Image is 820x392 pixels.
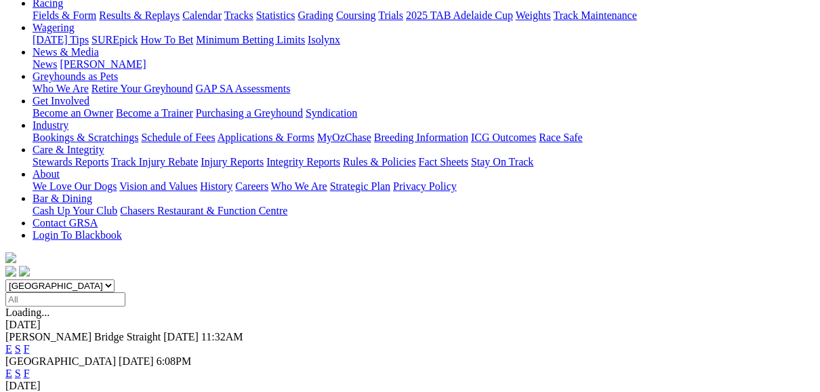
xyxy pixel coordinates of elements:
[271,180,327,192] a: Who We Are
[471,156,533,168] a: Stay On Track
[256,9,295,21] a: Statistics
[266,156,340,168] a: Integrity Reports
[163,331,199,342] span: [DATE]
[200,180,232,192] a: History
[378,9,403,21] a: Trials
[120,205,287,216] a: Chasers Restaurant & Function Centre
[33,168,60,180] a: About
[116,107,193,119] a: Become a Trainer
[91,83,193,94] a: Retire Your Greyhound
[298,9,333,21] a: Grading
[33,156,815,168] div: Care & Integrity
[33,132,138,143] a: Bookings & Scratchings
[196,83,291,94] a: GAP SA Assessments
[218,132,314,143] a: Applications & Forms
[33,9,96,21] a: Fields & Form
[33,22,75,33] a: Wagering
[471,132,536,143] a: ICG Outcomes
[60,58,146,70] a: [PERSON_NAME]
[5,368,12,379] a: E
[5,319,815,331] div: [DATE]
[24,368,30,379] a: F
[5,355,116,367] span: [GEOGRAPHIC_DATA]
[5,380,815,392] div: [DATE]
[201,331,243,342] span: 11:32AM
[235,180,268,192] a: Careers
[33,144,104,155] a: Care & Integrity
[539,132,582,143] a: Race Safe
[406,9,513,21] a: 2025 TAB Adelaide Cup
[308,34,340,45] a: Isolynx
[91,34,138,45] a: SUREpick
[306,107,357,119] a: Syndication
[330,180,390,192] a: Strategic Plan
[201,156,264,168] a: Injury Reports
[343,156,416,168] a: Rules & Policies
[196,107,303,119] a: Purchasing a Greyhound
[99,9,180,21] a: Results & Replays
[5,292,125,307] input: Select date
[5,307,49,318] span: Loading...
[224,9,253,21] a: Tracks
[33,180,117,192] a: We Love Our Dogs
[33,83,815,95] div: Greyhounds as Pets
[33,229,122,241] a: Login To Blackbook
[374,132,468,143] a: Breeding Information
[111,156,198,168] a: Track Injury Rebate
[119,180,197,192] a: Vision and Values
[554,9,637,21] a: Track Maintenance
[336,9,376,21] a: Coursing
[119,355,154,367] span: [DATE]
[33,132,815,144] div: Industry
[5,343,12,355] a: E
[24,343,30,355] a: F
[419,156,468,168] a: Fact Sheets
[33,95,89,106] a: Get Involved
[33,205,815,217] div: Bar & Dining
[15,368,21,379] a: S
[317,132,371,143] a: MyOzChase
[33,46,99,58] a: News & Media
[196,34,305,45] a: Minimum Betting Limits
[33,193,92,204] a: Bar & Dining
[141,132,215,143] a: Schedule of Fees
[157,355,192,367] span: 6:08PM
[393,180,457,192] a: Privacy Policy
[15,343,21,355] a: S
[33,107,113,119] a: Become an Owner
[141,34,194,45] a: How To Bet
[33,107,815,119] div: Get Involved
[33,217,98,229] a: Contact GRSA
[33,119,68,131] a: Industry
[33,34,815,46] div: Wagering
[33,83,89,94] a: Who We Are
[182,9,222,21] a: Calendar
[5,252,16,263] img: logo-grsa-white.png
[33,71,118,82] a: Greyhounds as Pets
[516,9,551,21] a: Weights
[5,266,16,277] img: facebook.svg
[33,180,815,193] div: About
[33,156,108,168] a: Stewards Reports
[33,34,89,45] a: [DATE] Tips
[33,58,815,71] div: News & Media
[19,266,30,277] img: twitter.svg
[33,205,117,216] a: Cash Up Your Club
[33,9,815,22] div: Racing
[33,58,57,70] a: News
[5,331,161,342] span: [PERSON_NAME] Bridge Straight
